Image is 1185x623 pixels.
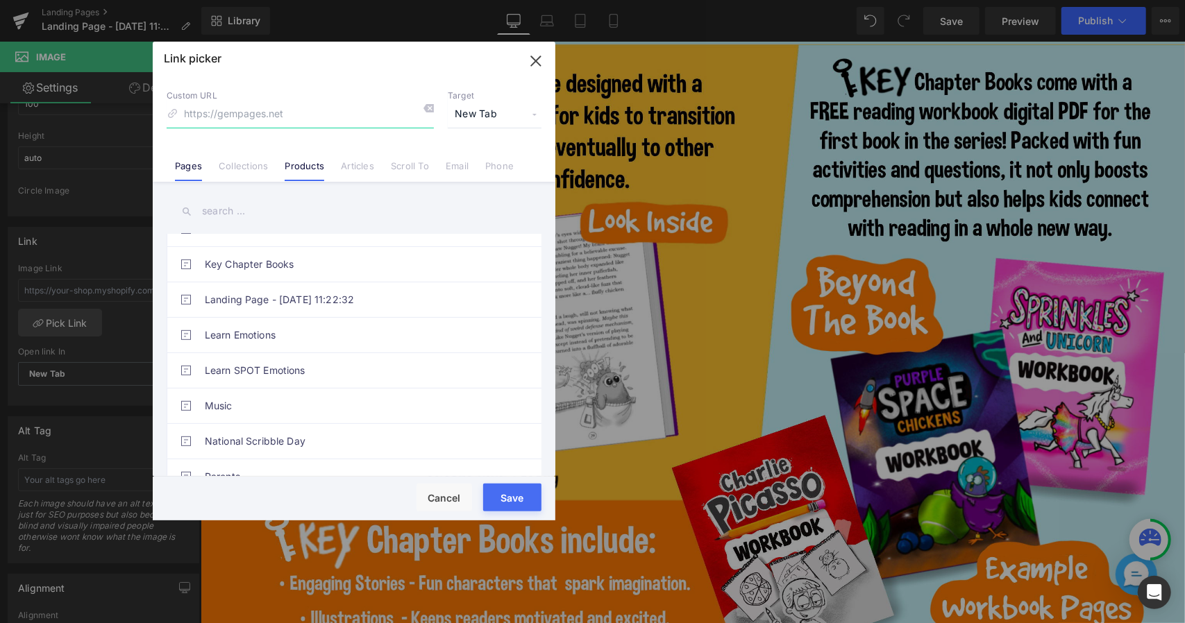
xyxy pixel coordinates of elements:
[205,459,510,494] a: Parents
[391,160,429,181] a: Scroll To
[164,51,221,65] p: Link picker
[167,101,434,128] input: https://gempages.net
[285,160,324,181] a: Products
[175,160,202,181] a: Pages
[167,90,434,101] p: Custom URL
[205,282,510,317] a: Landing Page - [DATE] 11:22:32
[448,101,541,128] span: New Tab
[915,512,957,554] div: Messenger Dummy Widget
[205,353,510,388] a: Learn SPOT Emotions
[1138,576,1171,609] div: Open Intercom Messenger
[448,90,541,101] p: Target
[341,160,374,181] a: Articles
[485,160,514,181] a: Phone
[446,160,469,181] a: Email
[205,247,510,282] a: Key Chapter Books
[205,318,510,352] a: Learn Emotions
[205,389,510,423] a: Music
[219,160,268,181] a: Collections
[167,196,541,227] input: search ...
[417,484,472,511] button: Cancel
[483,484,541,511] button: Save
[205,424,510,459] a: National Scribble Day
